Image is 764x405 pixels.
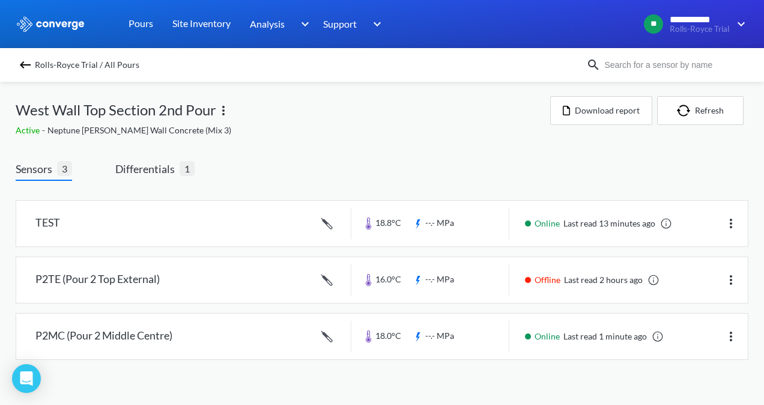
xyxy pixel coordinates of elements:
span: - [42,125,47,135]
img: logo_ewhite.svg [16,16,85,32]
img: icon-search.svg [586,58,601,72]
span: Sensors [16,160,57,177]
span: 3 [57,161,72,176]
span: West Wall Top Section 2nd Pour [16,99,216,121]
img: icon-refresh.svg [677,105,695,117]
span: Rolls-Royce Trial [670,25,729,34]
span: Active [16,125,42,135]
span: 1 [180,161,195,176]
span: Differentials [115,160,180,177]
img: downArrow.svg [729,17,748,31]
img: more.svg [724,329,738,344]
button: Download report [550,96,652,125]
img: more.svg [216,103,231,118]
span: Support [323,16,357,31]
div: Neptune [PERSON_NAME] Wall Concrete (Mix 3) [16,124,550,137]
img: downArrow.svg [293,17,312,31]
button: Refresh [657,96,744,125]
img: more.svg [724,273,738,287]
img: icon-file.svg [563,106,570,115]
span: Analysis [250,16,285,31]
div: Open Intercom Messenger [12,364,41,393]
input: Search for a sensor by name [601,58,746,72]
img: backspace.svg [18,58,32,72]
span: Rolls-Royce Trial / All Pours [35,56,139,73]
img: more.svg [724,216,738,231]
img: downArrow.svg [365,17,384,31]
